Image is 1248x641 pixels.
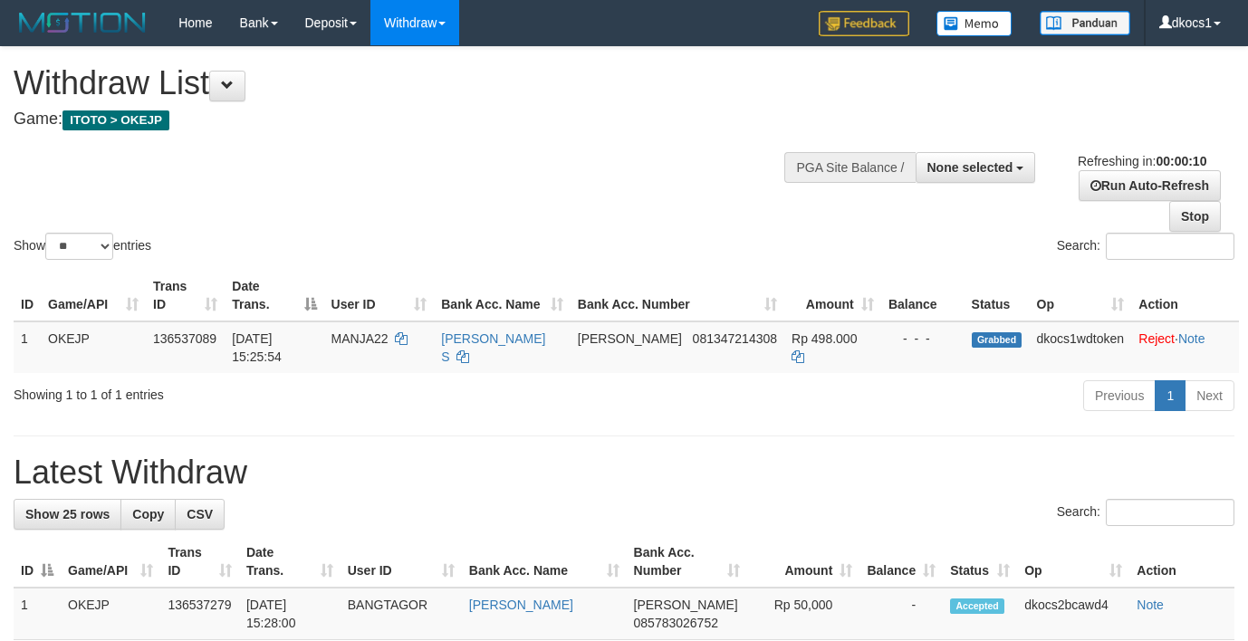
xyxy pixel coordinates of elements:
span: Copy 081347214308 to clipboard [693,331,777,346]
td: [DATE] 15:28:00 [239,588,341,640]
th: Status: activate to sort column ascending [943,536,1017,588]
h1: Latest Withdraw [14,454,1234,491]
span: [DATE] 15:25:54 [232,331,282,364]
th: Trans ID: activate to sort column ascending [146,270,225,321]
th: Bank Acc. Number: activate to sort column ascending [571,270,784,321]
td: OKEJP [61,588,160,640]
img: Feedback.jpg [819,11,909,36]
td: dkocs1wdtoken [1030,321,1132,373]
a: Reject [1138,331,1175,346]
div: Showing 1 to 1 of 1 entries [14,378,506,404]
a: Stop [1169,201,1221,232]
th: Date Trans.: activate to sort column descending [225,270,323,321]
span: [PERSON_NAME] [578,331,682,346]
td: Rp 50,000 [747,588,859,640]
th: Amount: activate to sort column ascending [784,270,881,321]
a: CSV [175,499,225,530]
a: Run Auto-Refresh [1079,170,1221,201]
th: Bank Acc. Number: activate to sort column ascending [627,536,748,588]
h1: Withdraw List [14,65,814,101]
th: Amount: activate to sort column ascending [747,536,859,588]
td: 1 [14,321,41,373]
div: PGA Site Balance / [784,152,915,183]
div: - - - [888,330,957,348]
a: Note [1178,331,1205,346]
button: None selected [916,152,1036,183]
input: Search: [1106,233,1234,260]
th: Bank Acc. Name: activate to sort column ascending [462,536,627,588]
th: Action [1131,270,1239,321]
th: Balance [881,270,965,321]
span: Show 25 rows [25,507,110,521]
th: User ID: activate to sort column ascending [341,536,462,588]
span: CSV [187,507,213,521]
select: Showentries [45,233,113,260]
span: Copy 085783026752 to clipboard [634,616,718,630]
a: [PERSON_NAME] [469,598,573,612]
span: Copy [132,507,164,521]
a: Previous [1083,380,1156,411]
th: Status [965,270,1030,321]
a: [PERSON_NAME] S [441,331,545,364]
th: ID: activate to sort column descending [14,536,61,588]
label: Search: [1057,499,1234,526]
span: Rp 498.000 [792,331,857,346]
th: Action [1129,536,1234,588]
a: Note [1137,598,1164,612]
label: Search: [1057,233,1234,260]
td: OKEJP [41,321,146,373]
strong: 00:00:10 [1156,154,1206,168]
span: Accepted [950,598,1004,614]
td: dkocs2bcawd4 [1017,588,1129,640]
th: Op: activate to sort column ascending [1030,270,1132,321]
th: Game/API: activate to sort column ascending [41,270,146,321]
th: Balance: activate to sort column ascending [859,536,943,588]
a: Next [1185,380,1234,411]
span: 136537089 [153,331,216,346]
td: · [1131,321,1239,373]
img: panduan.png [1040,11,1130,35]
img: Button%20Memo.svg [936,11,1013,36]
th: Bank Acc. Name: activate to sort column ascending [434,270,571,321]
th: Trans ID: activate to sort column ascending [160,536,239,588]
input: Search: [1106,499,1234,526]
th: Op: activate to sort column ascending [1017,536,1129,588]
th: ID [14,270,41,321]
span: None selected [927,160,1013,175]
td: 136537279 [160,588,239,640]
th: Date Trans.: activate to sort column ascending [239,536,341,588]
span: Refreshing in: [1078,154,1206,168]
th: User ID: activate to sort column ascending [324,270,435,321]
h4: Game: [14,110,814,129]
span: MANJA22 [331,331,389,346]
a: Show 25 rows [14,499,121,530]
span: [PERSON_NAME] [634,598,738,612]
td: BANGTAGOR [341,588,462,640]
a: Copy [120,499,176,530]
span: Grabbed [972,332,1022,348]
img: MOTION_logo.png [14,9,151,36]
td: - [859,588,943,640]
label: Show entries [14,233,151,260]
td: 1 [14,588,61,640]
a: 1 [1155,380,1186,411]
th: Game/API: activate to sort column ascending [61,536,160,588]
span: ITOTO > OKEJP [62,110,169,130]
